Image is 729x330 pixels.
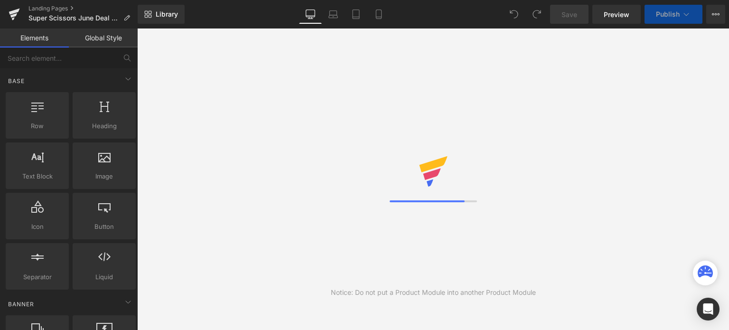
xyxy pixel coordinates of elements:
span: Publish [656,10,680,18]
span: Library [156,10,178,19]
span: Separator [9,272,66,282]
span: Banner [7,300,35,309]
a: Preview [592,5,641,24]
span: Image [75,171,133,181]
a: Global Style [69,28,138,47]
span: Heading [75,121,133,131]
a: Desktop [299,5,322,24]
span: Super Scissors June Deal Reserve [28,14,120,22]
span: Liquid [75,272,133,282]
span: Base [7,76,26,85]
span: Save [561,9,577,19]
a: Tablet [345,5,367,24]
a: Mobile [367,5,390,24]
span: Preview [604,9,629,19]
span: Button [75,222,133,232]
a: Landing Pages [28,5,138,12]
button: Redo [527,5,546,24]
span: Row [9,121,66,131]
span: Text Block [9,171,66,181]
a: Laptop [322,5,345,24]
button: More [706,5,725,24]
a: New Library [138,5,185,24]
div: Notice: Do not put a Product Module into another Product Module [331,287,536,298]
button: Publish [645,5,702,24]
div: Open Intercom Messenger [697,298,720,321]
button: Undo [505,5,523,24]
span: Icon [9,222,66,232]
